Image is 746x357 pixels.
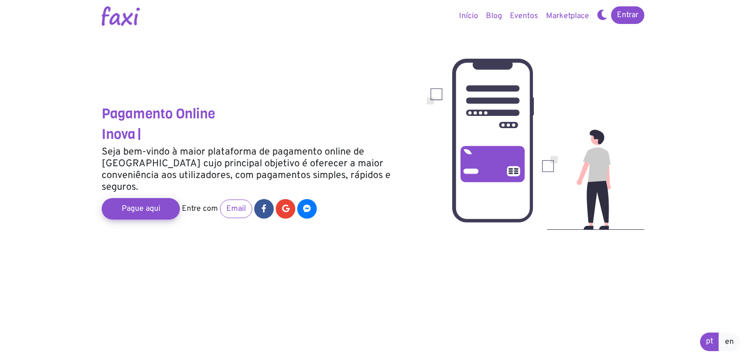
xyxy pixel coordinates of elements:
a: en [719,333,740,351]
a: Blog [482,6,506,26]
h5: Seja bem-vindo à maior plataforma de pagamento online de [GEOGRAPHIC_DATA] cujo principal objetiv... [102,146,412,193]
span: Inova [102,125,135,143]
a: Email [220,200,252,218]
a: Pague aqui [102,198,180,220]
a: Entrar [611,6,644,24]
a: Início [455,6,482,26]
span: Entre com [182,204,218,214]
img: Logotipo Faxi Online [102,6,140,26]
a: Marketplace [542,6,593,26]
h3: Pagamento Online [102,106,412,122]
a: Eventos [506,6,542,26]
a: pt [700,333,719,351]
